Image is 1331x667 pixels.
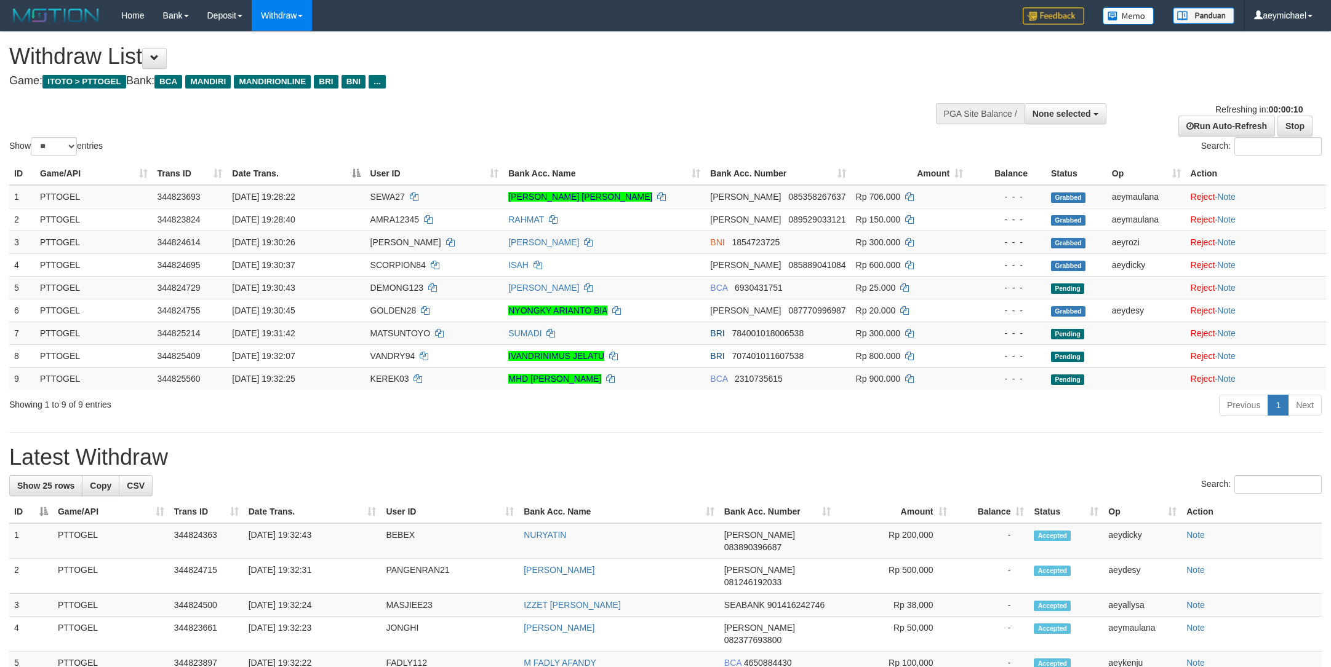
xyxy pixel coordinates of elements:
span: MANDIRI [185,75,231,89]
div: - - - [973,259,1041,271]
h4: Game: Bank: [9,75,875,87]
td: · [1186,253,1326,276]
td: PTTOGEL [35,322,153,344]
th: Game/API: activate to sort column ascending [35,162,153,185]
span: Accepted [1034,566,1071,576]
span: 344825560 [158,374,201,384]
span: 344825214 [158,328,201,338]
th: User ID: activate to sort column ascending [366,162,504,185]
span: CSV [127,481,145,491]
a: 1 [1268,395,1289,416]
td: aeyallysa [1103,594,1181,617]
div: - - - [973,282,1041,294]
td: PTTOGEL [53,523,169,559]
span: BRI [710,328,724,338]
div: - - - [973,236,1041,248]
a: [PERSON_NAME] [508,283,579,293]
td: - [952,617,1029,652]
span: BNI [342,75,366,89]
span: 344823693 [158,192,201,202]
a: Reject [1191,215,1215,224]
a: IVANDRINIMUS JELATU [508,351,604,361]
th: Op: activate to sort column ascending [1107,162,1186,185]
span: [PERSON_NAME] [710,260,781,270]
select: Showentries [31,137,77,156]
td: 2 [9,208,35,231]
td: 344824363 [169,523,244,559]
div: - - - [973,350,1041,362]
td: 3 [9,594,53,617]
a: Reject [1191,374,1215,384]
td: PTTOGEL [35,367,153,390]
td: PTTOGEL [35,185,153,208]
span: Copy 081246192033 to clipboard [724,577,781,587]
span: 344824614 [158,237,201,247]
label: Search: [1201,137,1322,156]
th: Bank Acc. Name: activate to sort column ascending [519,500,719,523]
span: BCA [154,75,182,89]
span: [DATE] 19:30:45 [232,306,295,315]
a: Note [1186,623,1205,633]
span: Accepted [1034,601,1071,611]
td: aeydesy [1103,559,1181,594]
th: Status [1046,162,1107,185]
td: 7 [9,322,35,344]
div: - - - [973,373,1041,385]
div: Showing 1 to 9 of 9 entries [9,393,545,411]
span: SCORPION84 [370,260,426,270]
span: Copy 082377693800 to clipboard [724,635,781,645]
td: - [952,594,1029,617]
td: [DATE] 19:32:43 [244,523,382,559]
span: 344823824 [158,215,201,224]
span: BCA [710,374,727,384]
span: ... [369,75,385,89]
label: Show entries [9,137,103,156]
span: Copy 707401011607538 to clipboard [732,351,804,361]
td: · [1186,208,1326,231]
span: Copy 784001018006538 to clipboard [732,328,804,338]
a: Note [1217,351,1236,361]
th: Date Trans.: activate to sort column descending [227,162,365,185]
img: Feedback.jpg [1023,7,1084,25]
div: - - - [973,304,1041,317]
span: Copy 6930431751 to clipboard [735,283,783,293]
td: 1 [9,523,53,559]
th: Status: activate to sort column ascending [1029,500,1103,523]
span: MATSUNTOYO [370,328,431,338]
span: [PERSON_NAME] [724,530,795,540]
a: Note [1217,306,1236,315]
span: BRI [314,75,338,89]
td: PTTOGEL [35,276,153,299]
span: Copy 085358267637 to clipboard [788,192,845,202]
span: Copy 089529033121 to clipboard [788,215,845,224]
a: SUMADI [508,328,542,338]
td: Rp 50,000 [836,617,952,652]
a: Note [1186,530,1205,540]
span: KEREK03 [370,374,409,384]
span: MANDIRIONLINE [234,75,311,89]
a: Reject [1191,260,1215,270]
td: MASJIEE23 [381,594,519,617]
span: Grabbed [1051,238,1085,248]
div: PGA Site Balance / [936,103,1025,124]
span: Rp 300.000 [856,328,900,338]
span: [DATE] 19:30:43 [232,283,295,293]
a: [PERSON_NAME] [524,565,594,575]
td: 6 [9,299,35,322]
span: [DATE] 19:32:07 [232,351,295,361]
div: - - - [973,213,1041,226]
strong: 00:00:10 [1268,105,1303,114]
span: DEMONG123 [370,283,423,293]
span: Pending [1051,329,1084,339]
span: None selected [1033,109,1091,119]
th: Game/API: activate to sort column ascending [53,500,169,523]
a: NYONGKY ARIANTO BIA [508,306,607,315]
a: NURYATIN [524,530,566,540]
span: AMRA12345 [370,215,419,224]
th: Balance: activate to sort column ascending [952,500,1029,523]
td: PTTOGEL [35,344,153,367]
span: Rp 20.000 [856,306,896,315]
a: Reject [1191,328,1215,338]
span: BNI [710,237,724,247]
a: Note [1186,600,1205,610]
